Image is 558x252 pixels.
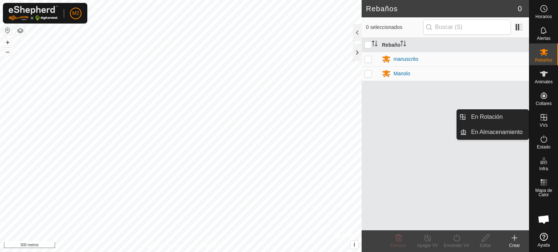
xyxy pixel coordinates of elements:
p-sorticon: Activar para ordenar [372,42,378,47]
li: En Rotación [457,110,529,124]
li: En Almacenamiento [457,125,529,139]
font: Estado [537,144,550,150]
span: En Rotación [471,113,503,121]
a: Ayuda [529,230,558,250]
input: Buscar (S) [423,20,511,35]
font: + [6,38,10,46]
font: Contáctenos [194,243,218,248]
font: Eliminar [391,243,406,248]
font: Infra [539,166,548,171]
span: En Almacenamiento [471,128,522,136]
font: 0 seleccionados [366,24,402,30]
font: – [6,48,9,55]
a: Contáctenos [194,243,218,249]
font: VVs [540,123,547,128]
font: Apagar VV [417,243,438,248]
div: Chat abierto [533,209,555,230]
font: Animales [535,79,553,84]
font: Rebaños [535,58,552,63]
a: Política de Privacidad [143,243,185,249]
button: i [350,241,358,249]
a: En Rotación [467,110,529,124]
button: Restablecer Mapa [3,26,12,35]
a: En Almacenamiento [467,125,529,139]
font: M2 [72,10,79,16]
font: Alertas [537,36,550,41]
font: i [354,241,355,248]
font: Encender VV [444,243,470,248]
button: + [3,38,12,47]
font: Collares [536,101,551,106]
font: Horarios [536,14,552,19]
font: manuscrito [393,56,418,62]
font: Rebaño [382,42,400,48]
button: Capas del Mapa [16,26,25,35]
font: Editar [480,243,491,248]
font: Rebaños [366,5,398,13]
font: Ayuda [538,243,550,248]
font: Política de Privacidad [143,243,185,248]
font: 0 [518,5,522,13]
p-sorticon: Activar para ordenar [400,42,406,47]
img: Logotipo de Gallagher [9,6,58,21]
font: Mapa de Calor [535,188,552,197]
button: – [3,47,12,56]
font: Manolo [393,71,410,76]
font: Crear [509,243,520,248]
